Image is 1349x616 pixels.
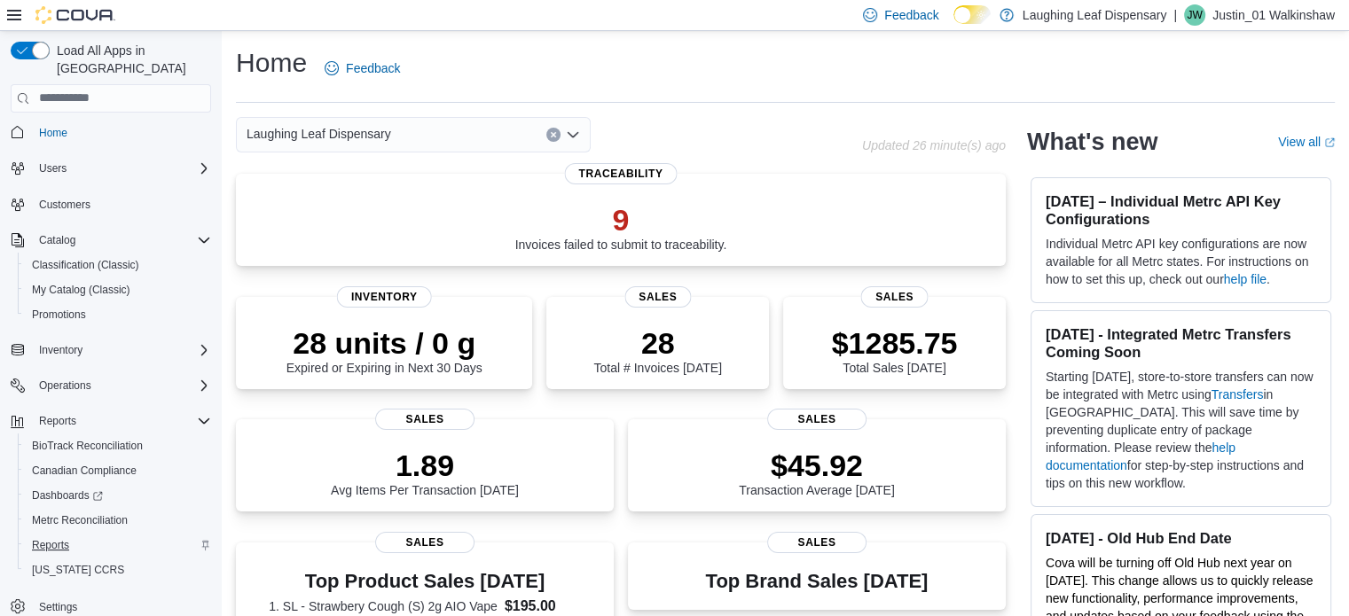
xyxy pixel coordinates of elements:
[25,485,110,506] a: Dashboards
[32,308,86,322] span: Promotions
[32,158,211,179] span: Users
[832,325,958,361] p: $1285.75
[25,279,211,300] span: My Catalog (Classic)
[25,534,211,556] span: Reports
[25,304,93,325] a: Promotions
[18,458,218,483] button: Canadian Compliance
[25,485,211,506] span: Dashboards
[39,233,75,247] span: Catalog
[593,325,721,375] div: Total # Invoices [DATE]
[39,126,67,140] span: Home
[25,559,131,581] a: [US_STATE] CCRS
[1187,4,1202,26] span: JW
[4,228,218,253] button: Catalog
[18,433,218,458] button: BioTrack Reconciliation
[593,325,721,361] p: 28
[1046,368,1316,492] p: Starting [DATE], store-to-store transfers can now be integrated with Metrc using in [GEOGRAPHIC_D...
[1212,4,1335,26] p: Justin_01 Walkinshaw
[39,600,77,614] span: Settings
[32,513,128,527] span: Metrc Reconciliation
[32,375,211,396] span: Operations
[4,409,218,433] button: Reports
[331,448,519,497] div: Avg Items Per Transaction [DATE]
[1224,272,1267,286] a: help file
[767,409,867,430] span: Sales
[32,464,137,478] span: Canadian Compliance
[39,198,90,212] span: Customers
[624,286,691,308] span: Sales
[1278,135,1335,149] a: View allExternal link
[1184,4,1205,26] div: Justin_01 Walkinshaw
[32,158,74,179] button: Users
[1173,4,1177,26] p: |
[4,338,218,363] button: Inventory
[25,254,146,276] a: Classification (Classic)
[39,343,82,357] span: Inventory
[1027,128,1157,156] h2: What's new
[1324,137,1335,148] svg: External link
[566,128,580,142] button: Open list of options
[739,448,895,497] div: Transaction Average [DATE]
[331,448,519,483] p: 1.89
[18,277,218,302] button: My Catalog (Classic)
[337,286,432,308] span: Inventory
[35,6,115,24] img: Cova
[25,460,211,481] span: Canadian Compliance
[4,191,218,217] button: Customers
[375,409,475,430] span: Sales
[32,410,211,432] span: Reports
[1046,325,1316,361] h3: [DATE] - Integrated Metrc Transfers Coming Soon
[515,202,727,238] p: 9
[32,193,211,215] span: Customers
[767,532,867,553] span: Sales
[375,532,475,553] span: Sales
[318,51,407,86] a: Feedback
[32,339,90,361] button: Inventory
[1046,441,1235,472] a: help documentation
[32,488,103,503] span: Dashboards
[25,559,211,581] span: Washington CCRS
[25,279,137,300] a: My Catalog (Classic)
[4,373,218,398] button: Operations
[18,253,218,277] button: Classification (Classic)
[739,448,895,483] p: $45.92
[39,378,91,393] span: Operations
[18,483,218,508] a: Dashboards
[32,410,83,432] button: Reports
[25,534,76,556] a: Reports
[286,325,482,375] div: Expired or Expiring in Next 30 Days
[18,302,218,327] button: Promotions
[32,375,98,396] button: Operations
[546,128,561,142] button: Clear input
[32,230,82,251] button: Catalog
[32,339,211,361] span: Inventory
[32,258,139,272] span: Classification (Classic)
[32,563,124,577] span: [US_STATE] CCRS
[25,435,211,456] span: BioTrack Reconciliation
[706,571,929,592] h3: Top Brand Sales [DATE]
[862,138,1006,152] p: Updated 26 minute(s) ago
[32,439,143,453] span: BioTrack Reconciliation
[286,325,482,361] p: 28 units / 0 g
[564,163,677,184] span: Traceability
[32,194,98,215] a: Customers
[32,230,211,251] span: Catalog
[32,283,130,297] span: My Catalog (Classic)
[1046,192,1316,228] h3: [DATE] – Individual Metrc API Key Configurations
[953,5,991,24] input: Dark Mode
[832,325,958,375] div: Total Sales [DATE]
[269,571,580,592] h3: Top Product Sales [DATE]
[18,508,218,533] button: Metrc Reconciliation
[953,24,954,25] span: Dark Mode
[515,202,727,252] div: Invoices failed to submit to traceability.
[25,510,211,531] span: Metrc Reconciliation
[50,42,211,77] span: Load All Apps in [GEOGRAPHIC_DATA]
[32,538,69,552] span: Reports
[25,510,135,531] a: Metrc Reconciliation
[32,121,211,144] span: Home
[269,597,498,615] dt: 1. SL - Strawbery Cough (S) 2g AIO Vape
[1046,529,1316,547] h3: [DATE] - Old Hub End Date
[247,123,391,144] span: Laughing Leaf Dispensary
[32,122,75,144] a: Home
[4,156,218,181] button: Users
